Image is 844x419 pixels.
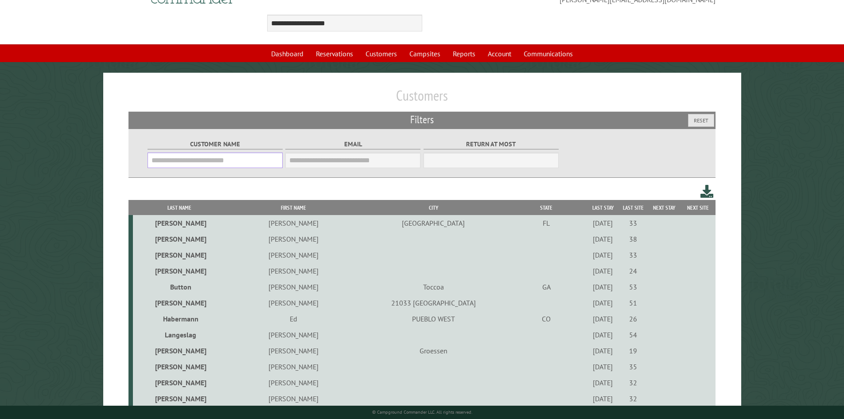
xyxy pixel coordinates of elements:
[226,231,362,247] td: [PERSON_NAME]
[424,139,559,149] label: Return at most
[361,215,506,231] td: [GEOGRAPHIC_DATA]
[506,200,587,215] th: State
[589,266,617,275] div: [DATE]
[618,263,648,279] td: 24
[128,112,716,129] h2: Filters
[133,343,226,359] td: [PERSON_NAME]
[589,235,617,243] div: [DATE]
[226,343,362,359] td: [PERSON_NAME]
[587,200,618,215] th: Last Stay
[618,311,648,327] td: 26
[226,359,362,375] td: [PERSON_NAME]
[589,282,617,291] div: [DATE]
[133,247,226,263] td: [PERSON_NAME]
[226,200,362,215] th: First Name
[618,215,648,231] td: 33
[226,327,362,343] td: [PERSON_NAME]
[589,219,617,227] div: [DATE]
[648,200,680,215] th: Next Stay
[133,375,226,391] td: [PERSON_NAME]
[226,279,362,295] td: [PERSON_NAME]
[226,311,362,327] td: Ed
[148,139,283,149] label: Customer Name
[618,375,648,391] td: 32
[361,295,506,311] td: 21033 [GEOGRAPHIC_DATA]
[482,45,517,62] a: Account
[618,231,648,247] td: 38
[133,311,226,327] td: Habermann
[589,330,617,339] div: [DATE]
[589,314,617,323] div: [DATE]
[226,263,362,279] td: [PERSON_NAME]
[506,215,587,231] td: FL
[618,391,648,407] td: 32
[618,279,648,295] td: 53
[506,311,587,327] td: CO
[361,279,506,295] td: Toccoa
[589,251,617,259] div: [DATE]
[133,263,226,279] td: [PERSON_NAME]
[447,45,481,62] a: Reports
[618,343,648,359] td: 19
[589,378,617,387] div: [DATE]
[589,298,617,307] div: [DATE]
[133,295,226,311] td: [PERSON_NAME]
[680,200,716,215] th: Next Site
[361,311,506,327] td: PUEBLO WEST
[506,279,587,295] td: GA
[372,409,472,415] small: © Campground Commander LLC. All rights reserved.
[618,200,648,215] th: Last Site
[226,215,362,231] td: [PERSON_NAME]
[518,45,578,62] a: Communications
[404,45,446,62] a: Campsites
[618,327,648,343] td: 54
[133,279,226,295] td: Button
[360,45,402,62] a: Customers
[311,45,358,62] a: Reservations
[133,359,226,375] td: [PERSON_NAME]
[700,183,713,200] a: Download this customer list (.csv)
[688,114,714,127] button: Reset
[361,200,506,215] th: City
[133,200,226,215] th: Last Name
[618,359,648,375] td: 35
[133,391,226,407] td: [PERSON_NAME]
[618,295,648,311] td: 51
[226,375,362,391] td: [PERSON_NAME]
[589,346,617,355] div: [DATE]
[361,343,506,359] td: Groessen
[618,247,648,263] td: 33
[589,362,617,371] div: [DATE]
[226,295,362,311] td: [PERSON_NAME]
[133,215,226,231] td: [PERSON_NAME]
[266,45,309,62] a: Dashboard
[128,87,716,111] h1: Customers
[226,247,362,263] td: [PERSON_NAME]
[133,231,226,247] td: [PERSON_NAME]
[226,391,362,407] td: [PERSON_NAME]
[285,139,420,149] label: Email
[133,327,226,343] td: Langeslag
[589,394,617,403] div: [DATE]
